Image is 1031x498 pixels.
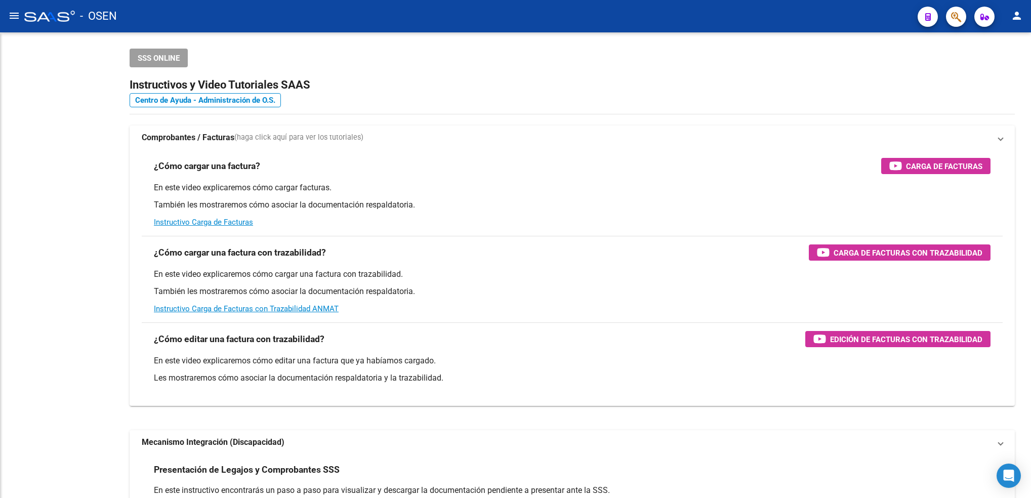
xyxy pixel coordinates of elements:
[142,437,284,448] strong: Mecanismo Integración (Discapacidad)
[830,333,982,346] span: Edición de Facturas con Trazabilidad
[809,244,991,261] button: Carga de Facturas con Trazabilidad
[906,160,982,173] span: Carga de Facturas
[80,5,117,27] span: - OSEN
[154,463,340,477] h3: Presentación de Legajos y Comprobantes SSS
[997,464,1021,488] div: Open Intercom Messenger
[142,132,234,143] strong: Comprobantes / Facturas
[154,332,324,346] h3: ¿Cómo editar una factura con trazabilidad?
[154,269,991,280] p: En este video explicaremos cómo cargar una factura con trazabilidad.
[154,218,253,227] a: Instructivo Carga de Facturas
[130,150,1015,406] div: Comprobantes / Facturas(haga click aquí para ver los tutoriales)
[130,430,1015,454] mat-expansion-panel-header: Mecanismo Integración (Discapacidad)
[154,355,991,366] p: En este video explicaremos cómo editar una factura que ya habíamos cargado.
[154,199,991,211] p: También les mostraremos cómo asociar la documentación respaldatoria.
[130,49,188,67] button: SSS ONLINE
[805,331,991,347] button: Edición de Facturas con Trazabilidad
[138,54,180,63] span: SSS ONLINE
[154,245,326,260] h3: ¿Cómo cargar una factura con trazabilidad?
[130,93,281,107] a: Centro de Ayuda - Administración de O.S.
[154,286,991,297] p: También les mostraremos cómo asociar la documentación respaldatoria.
[834,246,982,259] span: Carga de Facturas con Trazabilidad
[154,159,260,173] h3: ¿Cómo cargar una factura?
[8,10,20,22] mat-icon: menu
[130,75,1015,95] h2: Instructivos y Video Tutoriales SAAS
[881,158,991,174] button: Carga de Facturas
[154,372,991,384] p: Les mostraremos cómo asociar la documentación respaldatoria y la trazabilidad.
[234,132,363,143] span: (haga click aquí para ver los tutoriales)
[130,126,1015,150] mat-expansion-panel-header: Comprobantes / Facturas(haga click aquí para ver los tutoriales)
[154,182,991,193] p: En este video explicaremos cómo cargar facturas.
[154,485,991,496] p: En este instructivo encontrarás un paso a paso para visualizar y descargar la documentación pendi...
[154,304,339,313] a: Instructivo Carga de Facturas con Trazabilidad ANMAT
[1011,10,1023,22] mat-icon: person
